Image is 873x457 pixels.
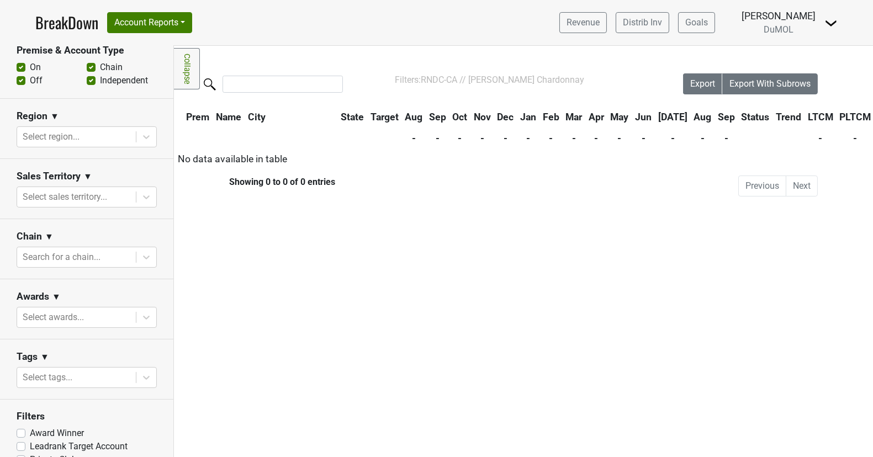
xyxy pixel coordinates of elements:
th: Jul: activate to sort column ascending [655,107,690,127]
th: Sep: activate to sort column ascending [715,107,738,127]
span: Prem [186,111,209,123]
th: Jun: activate to sort column ascending [632,107,654,127]
img: Dropdown Menu [824,17,838,30]
div: Showing 0 to 0 of 0 entries [174,177,335,187]
th: Dec: activate to sort column ascending [495,107,517,127]
th: Name: activate to sort column ascending [213,107,244,127]
label: On [30,61,41,74]
th: - [632,128,654,148]
a: Collapse [174,48,200,89]
h3: Premise & Account Type [17,45,157,56]
div: Filters: [395,73,652,87]
th: Trend: activate to sort column ascending [773,107,804,127]
th: - [715,128,738,148]
a: Revenue [559,12,607,33]
button: Account Reports [107,12,192,33]
th: Target: activate to sort column ascending [368,107,401,127]
th: &nbsp;: activate to sort column ascending [175,107,183,127]
span: Name [216,111,241,123]
th: Prem: activate to sort column ascending [184,107,213,127]
th: - [402,128,425,148]
span: Target [371,111,399,123]
th: State: activate to sort column ascending [338,107,367,127]
th: - [586,128,607,148]
span: ▼ [52,290,61,304]
span: Trend [776,111,801,123]
span: ▼ [40,350,49,364]
h3: Filters [17,411,157,422]
label: Award Winner [30,427,84,440]
th: Apr: activate to sort column ascending [586,107,607,127]
h3: Region [17,110,47,122]
th: Oct: activate to sort column ascending [450,107,470,127]
span: ▼ [45,230,54,243]
th: May: activate to sort column ascending [608,107,632,127]
button: Export With Subrows [722,73,818,94]
th: Aug: activate to sort column ascending [691,107,714,127]
span: RNDC-CA // [PERSON_NAME] Chardonnay [421,75,584,85]
th: - [805,128,836,148]
span: Export [690,78,715,89]
th: Nov: activate to sort column ascending [471,107,494,127]
span: Export With Subrows [729,78,811,89]
th: - [540,128,562,148]
th: Sep: activate to sort column ascending [426,107,449,127]
label: Independent [100,74,148,87]
h3: Sales Territory [17,171,81,182]
th: Status: activate to sort column ascending [739,107,773,127]
th: - [563,128,585,148]
span: ▼ [83,170,92,183]
h3: Chain [17,231,42,242]
th: - [691,128,714,148]
h3: Awards [17,291,49,302]
th: LTCM: activate to sort column ascending [805,107,836,127]
th: Aug: activate to sort column ascending [402,107,425,127]
th: Jan: activate to sort column ascending [517,107,539,127]
th: - [655,128,690,148]
th: - [608,128,632,148]
th: Feb: activate to sort column ascending [540,107,562,127]
th: - [450,128,470,148]
th: - [426,128,449,148]
label: Leadrank Target Account [30,440,128,453]
button: Export [683,73,723,94]
span: LTCM [808,111,833,123]
span: PLTCM [839,111,871,123]
span: Status [741,111,769,123]
th: - [471,128,494,148]
th: City: activate to sort column ascending [245,107,337,127]
a: Distrib Inv [616,12,669,33]
th: - [495,128,517,148]
span: DuMOL [764,24,793,35]
label: Off [30,74,43,87]
th: - [517,128,539,148]
label: Chain [100,61,123,74]
th: Mar: activate to sort column ascending [563,107,585,127]
a: Goals [678,12,715,33]
a: BreakDown [35,11,98,34]
h3: Tags [17,351,38,363]
span: ▼ [50,110,59,123]
div: [PERSON_NAME] [742,9,816,23]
